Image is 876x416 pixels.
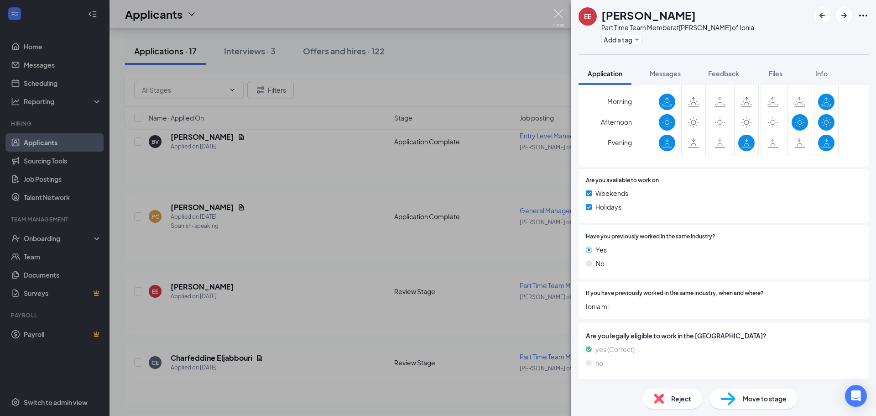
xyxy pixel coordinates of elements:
[595,344,635,354] span: yes (Correct)
[595,202,621,212] span: Holidays
[817,10,828,21] svg: ArrowLeftNew
[586,331,861,341] span: Are you legally eligible to work in the [GEOGRAPHIC_DATA]?
[743,394,787,404] span: Move to stage
[601,23,754,32] div: Part Time Team Member at [PERSON_NAME] of Ionia
[839,10,850,21] svg: ArrowRight
[584,12,591,21] div: EE
[595,188,628,198] span: Weekends
[858,10,869,21] svg: Ellipses
[650,69,681,78] span: Messages
[815,69,828,78] span: Info
[601,114,632,130] span: Afternoon
[588,69,622,78] span: Application
[708,69,739,78] span: Feedback
[671,394,691,404] span: Reject
[586,289,764,298] span: If you have previously worked in the same industry, when and where?
[608,134,632,151] span: Evening
[595,358,603,368] span: no
[814,7,830,24] button: ArrowLeftNew
[601,7,696,23] h1: [PERSON_NAME]
[601,35,642,44] button: PlusAdd a tag
[836,7,852,24] button: ArrowRight
[586,176,659,185] span: Are you available to work on
[586,232,715,241] span: Have you previously worked in the same industry?
[769,69,782,78] span: Files
[586,301,861,311] span: Ionia mi
[596,258,605,269] span: No
[845,385,867,407] div: Open Intercom Messenger
[596,245,607,255] span: Yes
[634,37,640,42] svg: Plus
[607,93,632,110] span: Morning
